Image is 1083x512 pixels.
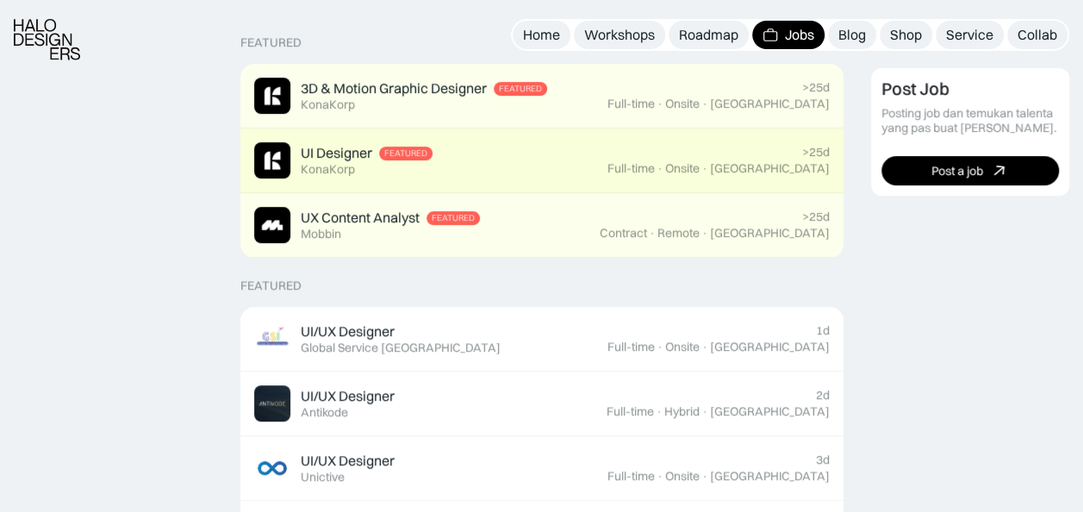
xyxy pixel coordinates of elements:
div: Full-time [607,161,655,176]
div: Featured [240,35,302,50]
div: 1d [816,323,830,338]
div: [GEOGRAPHIC_DATA] [710,97,830,111]
div: · [701,226,708,240]
a: Post a job [881,157,1060,186]
div: >25d [802,145,830,159]
a: Roadmap [669,21,749,49]
a: Job ImageUX Content AnalystFeaturedMobbin>25dContract·Remote·[GEOGRAPHIC_DATA] [240,193,843,258]
div: Roadmap [679,26,738,44]
img: Job Image [254,207,290,243]
div: Antikode [301,405,348,420]
div: Hybrid [664,404,700,419]
div: Full-time [607,469,655,484]
div: · [656,404,663,419]
div: Workshops [584,26,655,44]
div: Onsite [665,469,700,484]
img: Job Image [254,78,290,114]
div: · [657,340,663,354]
div: [GEOGRAPHIC_DATA] [710,226,830,240]
a: Jobs [752,21,825,49]
div: UI/UX Designer [301,452,395,470]
div: · [657,469,663,484]
img: Job Image [254,142,290,178]
div: >25d [802,80,830,95]
a: Shop [880,21,932,49]
div: Posting job dan temukan talenta yang pas buat [PERSON_NAME]. [881,107,1060,136]
div: Featured [384,148,427,159]
div: 2d [816,388,830,403]
div: Unictive [301,470,345,484]
div: Full-time [607,404,654,419]
a: Job ImageUI/UX DesignerGlobal Service [GEOGRAPHIC_DATA]1dFull-time·Onsite·[GEOGRAPHIC_DATA] [240,307,843,372]
div: Mobbin [301,227,341,241]
div: Contract [600,226,647,240]
a: Service [936,21,1004,49]
div: Jobs [785,26,814,44]
div: Remote [657,226,700,240]
div: · [649,226,656,240]
div: [GEOGRAPHIC_DATA] [710,469,830,484]
div: Home [523,26,560,44]
a: Workshops [574,21,665,49]
div: Global Service [GEOGRAPHIC_DATA] [301,340,501,355]
div: Post a job [931,164,983,178]
div: UI/UX Designer [301,322,395,340]
div: Onsite [665,97,700,111]
div: 3D & Motion Graphic Designer [301,79,487,97]
div: · [701,97,708,111]
div: Featured [240,278,302,293]
img: Job Image [254,450,290,486]
div: Onsite [665,340,700,354]
a: Job ImageUI/UX DesignerUnictive3dFull-time·Onsite·[GEOGRAPHIC_DATA] [240,436,843,501]
div: 3d [816,453,830,467]
div: UX Content Analyst [301,209,420,227]
div: · [701,340,708,354]
div: Full-time [607,97,655,111]
div: KonaKorp [301,162,355,177]
div: Onsite [665,161,700,176]
div: · [657,97,663,111]
a: Job ImageUI/UX DesignerAntikode2dFull-time·Hybrid·[GEOGRAPHIC_DATA] [240,372,843,436]
div: Post Job [881,79,949,100]
a: Blog [828,21,876,49]
img: Job Image [254,321,290,357]
div: UI/UX Designer [301,387,395,405]
div: [GEOGRAPHIC_DATA] [710,404,830,419]
div: Collab [1018,26,1057,44]
div: · [701,161,708,176]
div: Featured [499,84,542,94]
div: Blog [838,26,866,44]
a: Job ImageUI DesignerFeaturedKonaKorp>25dFull-time·Onsite·[GEOGRAPHIC_DATA] [240,128,843,193]
div: · [657,161,663,176]
a: Collab [1007,21,1067,49]
div: [GEOGRAPHIC_DATA] [710,161,830,176]
div: · [701,469,708,484]
a: Job Image3D & Motion Graphic DesignerFeaturedKonaKorp>25dFull-time·Onsite·[GEOGRAPHIC_DATA] [240,64,843,128]
div: Service [946,26,993,44]
img: Job Image [254,385,290,421]
div: Featured [432,213,475,223]
div: · [701,404,708,419]
div: Full-time [607,340,655,354]
div: UI Designer [301,144,372,162]
div: Shop [890,26,922,44]
a: Home [513,21,570,49]
div: >25d [802,209,830,224]
div: KonaKorp [301,97,355,112]
div: [GEOGRAPHIC_DATA] [710,340,830,354]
